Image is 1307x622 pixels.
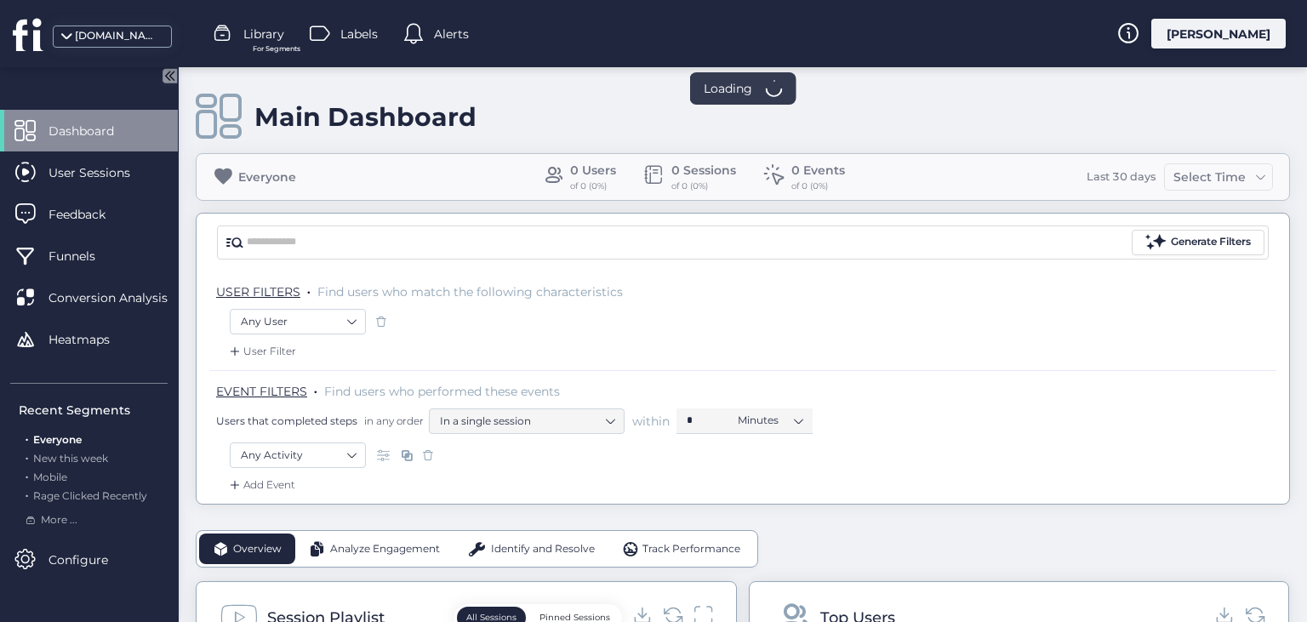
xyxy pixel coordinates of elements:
span: . [314,380,317,397]
span: Find users who performed these events [324,384,560,399]
span: in any order [361,414,424,428]
span: Analyze Engagement [330,541,440,557]
nz-select-item: Any User [241,309,355,334]
span: EVENT FILTERS [216,384,307,399]
span: . [26,486,28,502]
span: Funnels [49,247,121,265]
span: . [307,281,311,298]
span: More ... [41,512,77,528]
span: Track Performance [642,541,740,557]
span: . [26,448,28,465]
span: Heatmaps [49,330,135,349]
span: Overview [233,541,282,557]
span: Conversion Analysis [49,288,193,307]
div: Recent Segments [19,401,168,419]
span: Feedback [49,205,131,224]
div: Generate Filters [1171,234,1251,250]
span: Loading [704,79,752,98]
span: within [632,413,670,430]
div: User Filter [226,343,296,360]
span: USER FILTERS [216,284,300,300]
span: Alerts [434,25,469,43]
nz-select-item: Any Activity [241,442,355,468]
span: Mobile [33,471,67,483]
span: Configure [49,551,134,569]
span: Find users who match the following characteristics [317,284,623,300]
span: . [26,430,28,446]
span: For Segments [253,43,300,54]
span: New this week [33,452,108,465]
button: Generate Filters [1132,230,1264,255]
span: User Sessions [49,163,156,182]
div: Main Dashboard [254,101,477,133]
span: Identify and Resolve [491,541,595,557]
nz-select-item: Minutes [738,408,802,433]
span: Users that completed steps [216,414,357,428]
span: Library [243,25,284,43]
span: Everyone [33,433,82,446]
span: Dashboard [49,122,140,140]
nz-select-item: In a single session [440,408,614,434]
div: Add Event [226,476,295,494]
div: [DOMAIN_NAME] [75,28,160,44]
span: Rage Clicked Recently [33,489,147,502]
span: Labels [340,25,378,43]
span: . [26,467,28,483]
div: [PERSON_NAME] [1151,19,1286,49]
